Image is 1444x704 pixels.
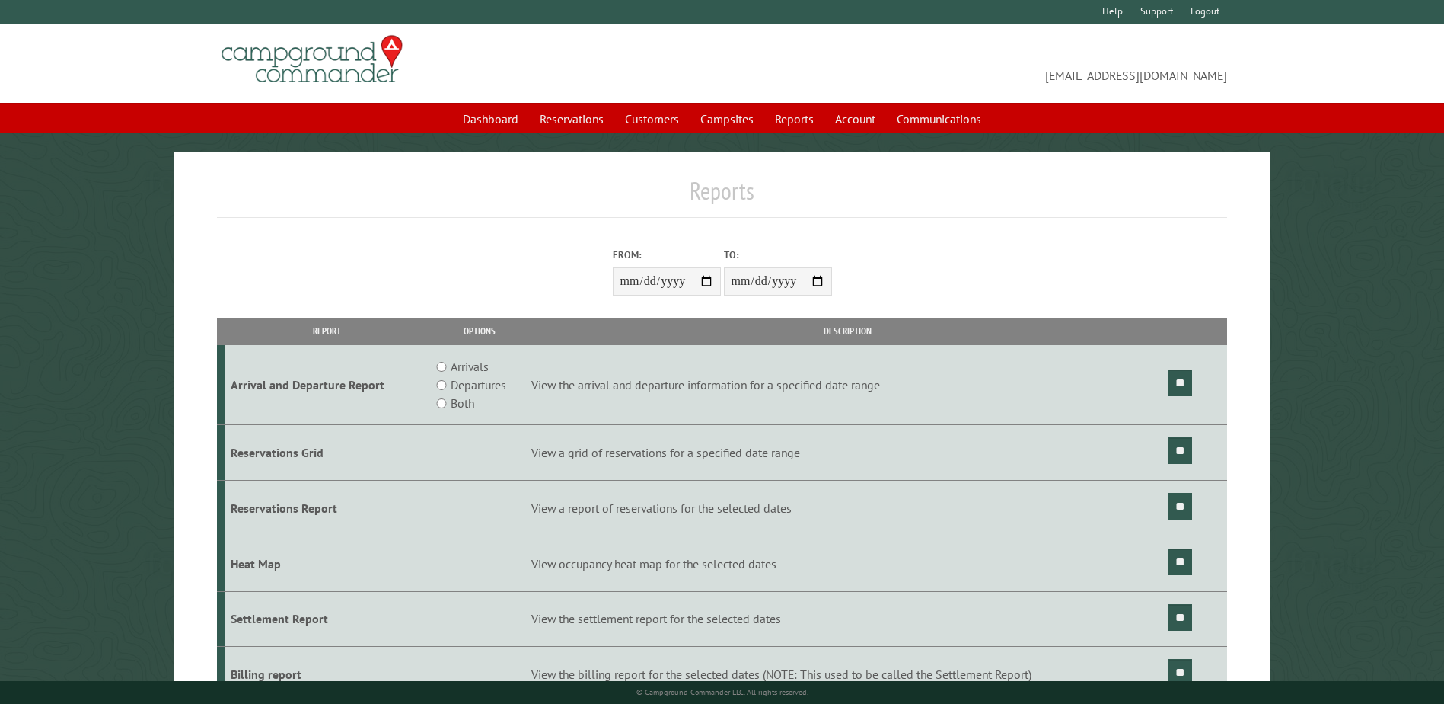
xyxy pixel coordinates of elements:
[636,687,808,697] small: © Campground Commander LLC. All rights reserved.
[225,318,429,344] th: Report
[217,30,407,89] img: Campground Commander
[826,104,885,133] a: Account
[722,42,1227,85] span: [EMAIL_ADDRESS][DOMAIN_NAME]
[529,591,1166,647] td: View the settlement report for the selected dates
[529,345,1166,425] td: View the arrival and departure information for a specified date range
[531,104,613,133] a: Reservations
[225,425,429,481] td: Reservations Grid
[225,480,429,536] td: Reservations Report
[529,647,1166,702] td: View the billing report for the selected dates (NOTE: This used to be called the Settlement Report)
[451,376,506,394] label: Departures
[429,318,528,344] th: Options
[225,345,429,425] td: Arrival and Departure Report
[225,647,429,702] td: Billing report
[451,394,474,412] label: Both
[225,591,429,647] td: Settlement Report
[454,104,528,133] a: Dashboard
[616,104,688,133] a: Customers
[724,248,832,262] label: To:
[451,357,489,376] label: Arrivals
[225,536,429,591] td: Heat Map
[613,248,721,262] label: From:
[529,425,1166,481] td: View a grid of reservations for a specified date range
[217,176,1226,218] h1: Reports
[888,104,990,133] a: Communications
[529,318,1166,344] th: Description
[529,536,1166,591] td: View occupancy heat map for the selected dates
[766,104,823,133] a: Reports
[529,480,1166,536] td: View a report of reservations for the selected dates
[691,104,763,133] a: Campsites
